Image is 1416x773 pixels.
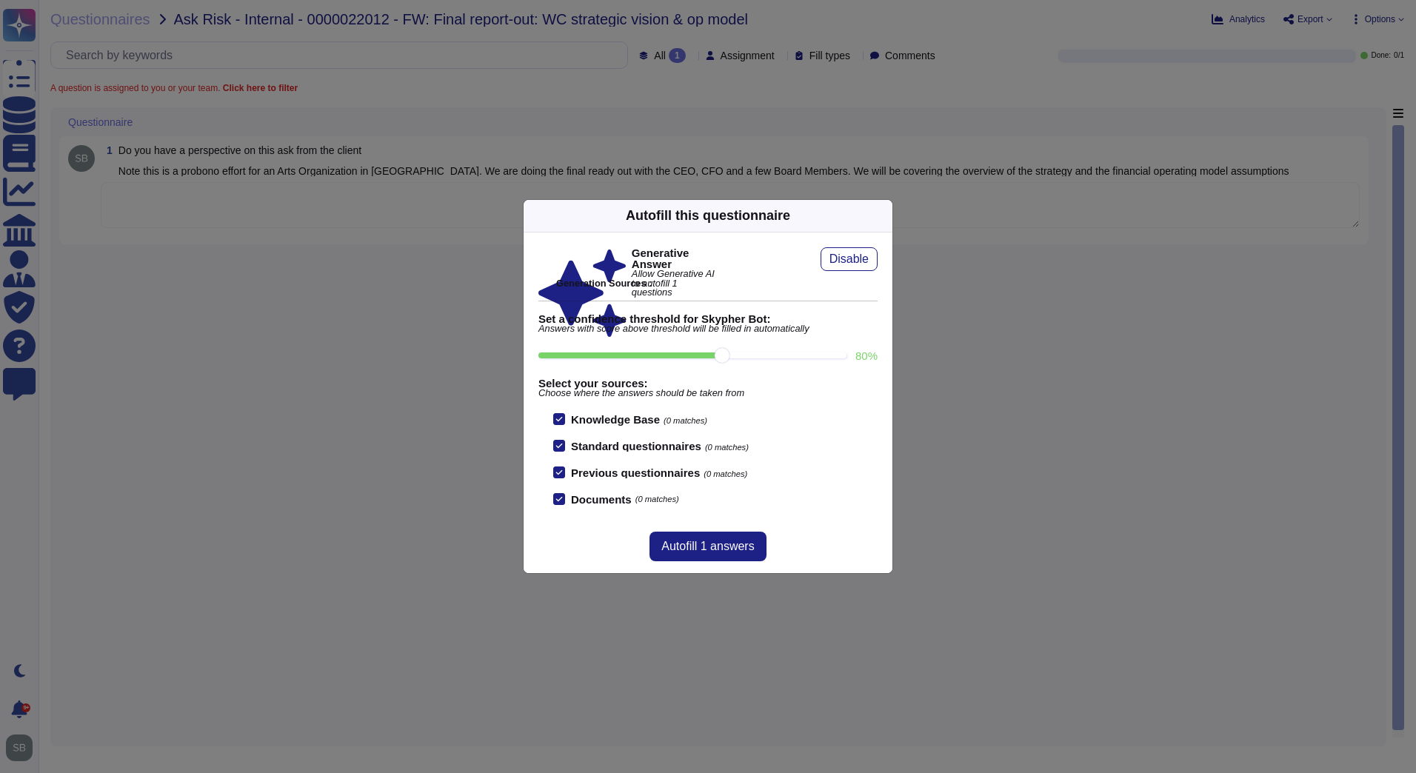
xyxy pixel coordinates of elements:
b: Select your sources: [538,378,878,389]
div: Autofill this questionnaire [626,206,790,226]
span: (0 matches) [704,469,747,478]
span: Autofill 1 answers [661,541,754,552]
label: 80 % [855,350,878,361]
b: Previous questionnaires [571,466,700,479]
span: (0 matches) [664,416,707,425]
b: Standard questionnaires [571,440,701,452]
span: (0 matches) [635,495,679,503]
b: Generative Answer [632,247,719,270]
b: Generation Sources : [556,278,652,289]
span: (0 matches) [705,443,749,452]
span: Allow Generative AI to autofill 1 questions [632,270,719,298]
b: Documents [571,494,632,505]
b: Set a confidence threshold for Skypher Bot: [538,313,878,324]
b: Knowledge Base [571,413,660,426]
span: Disable [829,253,869,265]
button: Autofill 1 answers [649,532,766,561]
button: Disable [821,247,878,271]
span: Answers with score above threshold will be filled in automatically [538,324,878,334]
span: Choose where the answers should be taken from [538,389,878,398]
